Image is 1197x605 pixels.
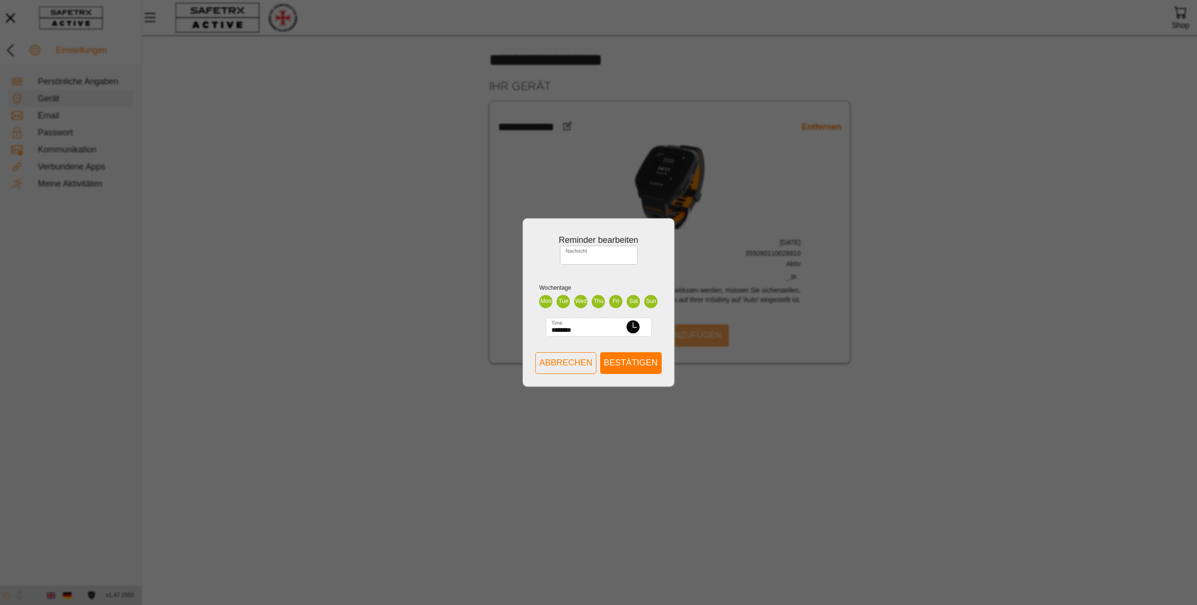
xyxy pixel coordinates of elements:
div: Tue [557,295,570,308]
span: Bestätigen [604,356,658,370]
button: TimeTime [621,314,646,340]
div: Sun [644,295,657,308]
span: Abbrechen [539,356,592,370]
div: Fri [609,295,622,308]
div: Thu [592,295,605,308]
button: Bestätigen [600,352,662,374]
div: Sat [627,295,640,308]
label: Wochentage [539,285,571,291]
div: Wed [574,295,587,308]
label: Reminder bearbeiten [559,235,638,246]
button: Abbrechen [535,352,596,374]
div: Mon [539,295,552,308]
input: Time [551,318,618,337]
input: Nachricht [566,246,632,265]
img: ClockStart.svg [626,320,640,334]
